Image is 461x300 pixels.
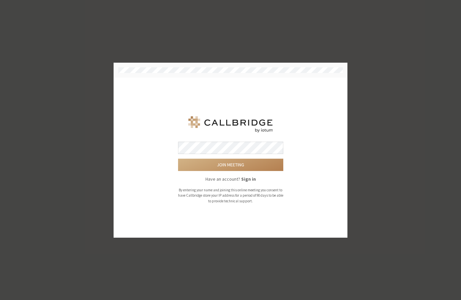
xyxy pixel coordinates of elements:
[178,176,283,183] p: Have an account?
[187,116,274,132] img: Iotum
[241,176,256,183] button: Sign in
[178,187,283,204] p: By entering your name and joining this online meeting you consent to have Callbridge store your I...
[178,159,283,171] button: Join meeting
[241,176,256,182] strong: Sign in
